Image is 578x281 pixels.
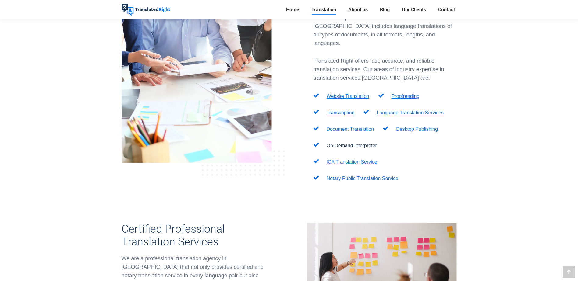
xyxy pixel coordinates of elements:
[400,5,428,14] a: Our Clients
[327,94,369,99] a: Website Translation
[314,143,319,147] img: null
[122,4,170,16] img: Translated Right
[122,13,285,176] img: Image of translation of company documents by professional translators
[286,7,299,13] span: Home
[314,93,319,98] img: null
[327,142,377,149] p: On-Demand Interpreter
[436,5,457,14] a: Contact
[327,127,374,132] a: Document Translation
[348,7,368,13] span: About us
[310,5,338,14] a: Translation
[363,110,369,114] img: null
[380,7,390,13] span: Blog
[314,57,457,82] p: Translated Right offers fast, accurate, and reliable translation services. Our areas of industry ...
[314,159,319,163] img: null
[311,7,336,13] span: Translation
[377,110,444,115] a: Language Translation Services
[402,7,426,13] span: Our Clients
[346,5,370,14] a: About us
[438,7,455,13] span: Contact
[314,110,319,114] img: null
[284,5,301,14] a: Home
[314,126,319,130] img: null
[392,94,420,99] a: Proofreading
[327,159,377,165] a: ICA Translation Service
[378,5,392,14] a: Blog
[396,127,438,132] a: Desktop Publishing
[122,223,265,248] h3: Certified Professional Translation Services
[327,110,355,115] a: Transcription
[314,13,457,47] div: Our certified professional translation service in [GEOGRAPHIC_DATA] includes language translation...
[378,93,384,98] img: null
[383,126,388,130] img: null
[314,175,319,180] img: null
[327,176,399,181] a: Notary Public Translation Service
